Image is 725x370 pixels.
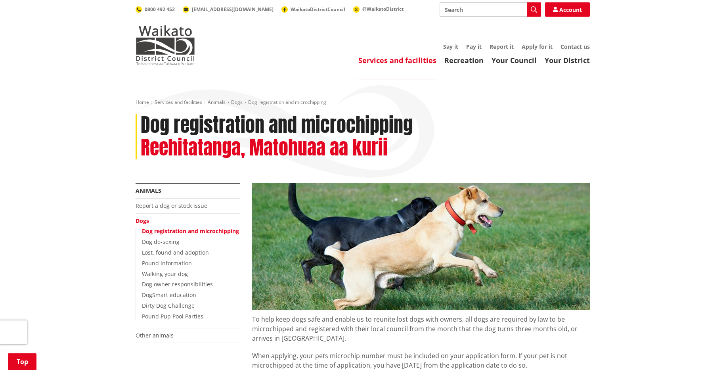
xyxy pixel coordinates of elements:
a: Contact us [560,43,590,50]
a: Your Council [492,56,537,65]
a: Report it [490,43,514,50]
a: Apply for it [522,43,553,50]
a: @WaikatoDistrict [353,6,404,12]
a: Dirty Dog Challenge [142,302,195,309]
a: Recreation [444,56,484,65]
a: Dog registration and microchipping [142,227,239,235]
a: [EMAIL_ADDRESS][DOMAIN_NAME] [183,6,274,13]
input: Search input [440,2,541,17]
span: [EMAIL_ADDRESS][DOMAIN_NAME] [192,6,274,13]
a: Services and facilities [358,56,436,65]
a: Report a dog or stock issue [136,202,207,209]
a: Dogs [231,99,243,105]
a: Services and facilities [155,99,202,105]
nav: breadcrumb [136,99,590,106]
p: To help keep dogs safe and enable us to reunite lost dogs with owners, all dogs are required by l... [252,310,590,343]
span: 0800 492 452 [145,6,175,13]
a: Other animals [136,332,174,339]
img: Waikato District Council - Te Kaunihera aa Takiwaa o Waikato [136,25,195,65]
img: Register your dog [252,183,590,310]
a: Dog owner responsibilities [142,280,213,288]
a: Home [136,99,149,105]
h1: Dog registration and microchipping [141,114,413,137]
a: 0800 492 452 [136,6,175,13]
a: DogSmart education [142,291,196,299]
p: When applying, your pets microchip number must be included on your application form. If your pet ... [252,351,590,370]
a: Animals [208,99,226,105]
a: Pound Pup Pool Parties [142,312,203,320]
a: Top [8,353,36,370]
a: Walking your dog [142,270,188,278]
a: Pound information [142,259,192,267]
span: WaikatoDistrictCouncil [291,6,345,13]
h2: Reehitatanga, Matohuaa aa kurii [141,136,388,159]
a: Pay it [466,43,482,50]
a: Animals [136,187,161,194]
a: Lost, found and adoption [142,249,209,256]
a: Your District [545,56,590,65]
span: @WaikatoDistrict [362,6,404,12]
a: WaikatoDistrictCouncil [281,6,345,13]
span: Dog registration and microchipping [248,99,326,105]
a: Dog de-sexing [142,238,180,245]
a: Dogs [136,217,149,224]
a: Say it [443,43,458,50]
a: Account [545,2,590,17]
